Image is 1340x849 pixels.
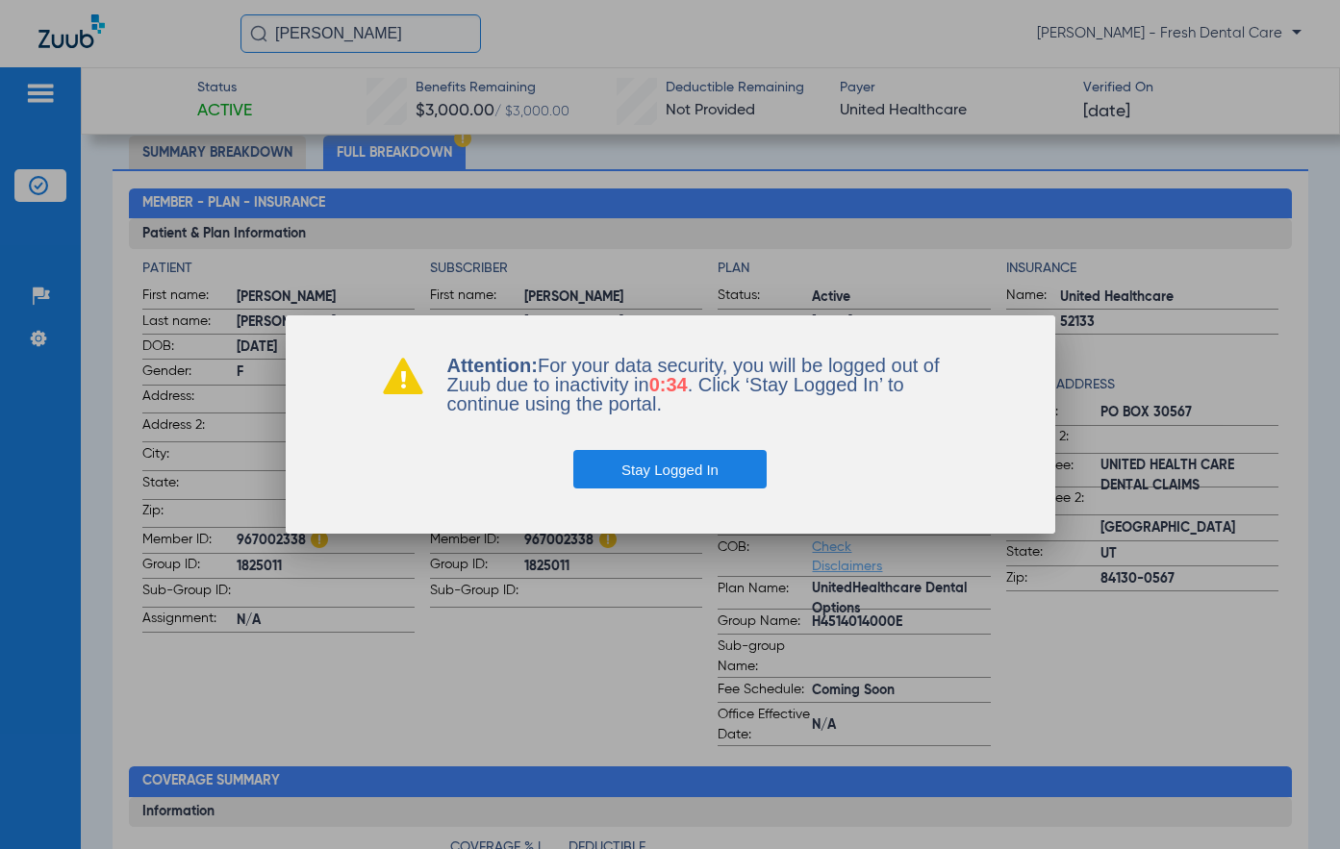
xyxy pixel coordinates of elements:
[447,356,959,413] p: For your data security, you will be logged out of Zuub due to inactivity in . Click ‘Stay Logged ...
[447,355,538,376] b: Attention:
[382,356,424,394] img: warning
[573,450,767,488] button: Stay Logged In
[1244,757,1340,849] iframe: Chat Widget
[649,374,688,395] span: 0:34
